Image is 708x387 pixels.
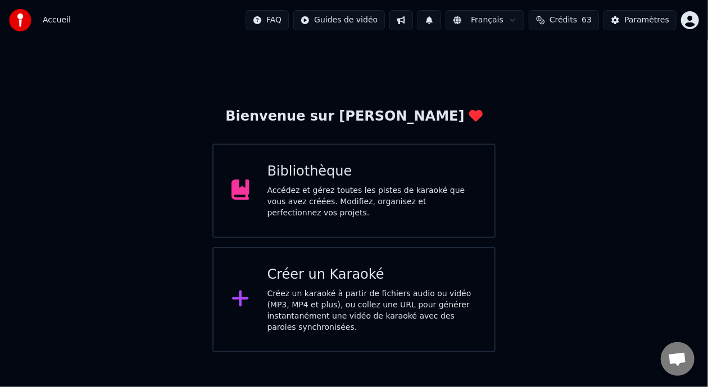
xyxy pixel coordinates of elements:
span: Crédits [550,15,577,26]
nav: breadcrumb [43,15,71,26]
span: Accueil [43,15,71,26]
div: Accédez et gérez toutes les pistes de karaoké que vous avez créées. Modifiez, organisez et perfec... [267,185,477,219]
div: Ouvrir le chat [661,342,695,376]
button: Paramètres [603,10,677,30]
div: Bibliothèque [267,163,477,181]
div: Créez un karaoké à partir de fichiers audio ou vidéo (MP3, MP4 et plus), ou collez une URL pour g... [267,288,477,333]
div: Paramètres [624,15,669,26]
div: Bienvenue sur [PERSON_NAME] [225,108,482,126]
button: Guides de vidéo [293,10,385,30]
span: 63 [582,15,592,26]
button: Crédits63 [529,10,599,30]
div: Créer un Karaoké [267,266,477,284]
img: youka [9,9,31,31]
button: FAQ [246,10,289,30]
